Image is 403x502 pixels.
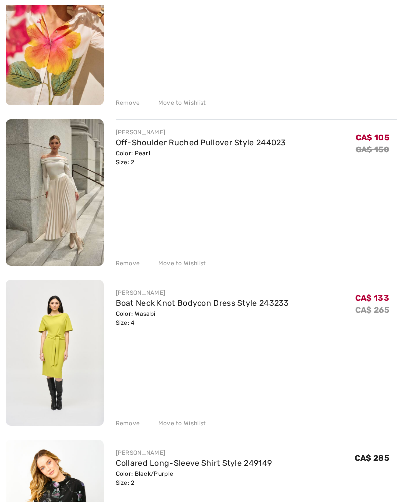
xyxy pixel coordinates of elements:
span: CA$ 133 [355,294,389,303]
div: [PERSON_NAME] [116,449,272,458]
s: CA$ 265 [355,306,389,315]
div: Move to Wishlist [150,419,206,428]
img: Boat Neck Knot Bodycon Dress Style 243233 [6,280,104,426]
span: CA$ 105 [356,133,389,143]
div: Move to Wishlist [150,259,206,268]
div: Move to Wishlist [150,99,206,108]
div: Remove [116,419,140,428]
div: Color: Black/Purple Size: 2 [116,470,272,488]
span: CA$ 285 [355,454,389,463]
div: Color: Pearl Size: 2 [116,149,286,167]
div: Color: Wasabi Size: 4 [116,310,289,328]
div: Remove [116,259,140,268]
a: Off-Shoulder Ruched Pullover Style 244023 [116,138,286,148]
div: Remove [116,99,140,108]
a: Boat Neck Knot Bodycon Dress Style 243233 [116,299,289,308]
div: [PERSON_NAME] [116,128,286,137]
img: Off-Shoulder Ruched Pullover Style 244023 [6,120,104,266]
a: Collared Long-Sleeve Shirt Style 249149 [116,459,272,468]
div: [PERSON_NAME] [116,289,289,298]
s: CA$ 150 [356,145,389,155]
